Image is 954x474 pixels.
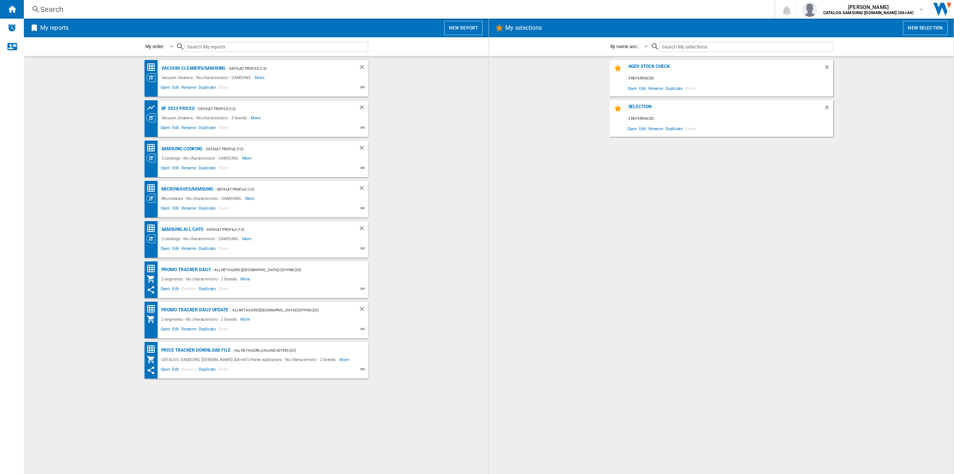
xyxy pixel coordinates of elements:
div: My Assortment [146,355,159,364]
span: Share [217,124,230,133]
span: Open [159,245,171,254]
span: More [251,113,262,122]
div: Delete [358,104,368,113]
div: My order [145,44,163,49]
img: alerts-logo.svg [7,23,16,32]
span: Edit [171,366,180,375]
span: Rename [180,164,198,173]
div: Price Matrix [146,143,159,153]
span: Open [159,285,171,294]
input: Search My selections [660,42,833,52]
span: Share [217,164,230,173]
div: Price Matrix [146,224,159,233]
div: Delete [358,144,368,154]
span: Open [626,123,638,134]
span: Duplicate [198,366,217,375]
div: Aged stock check [626,64,824,74]
span: Open [159,326,171,335]
div: My Assortment [146,274,159,283]
span: Edit [638,123,647,134]
div: SAMSUNG all cats [159,225,203,234]
span: Share [217,245,230,254]
span: Duplicate [198,164,217,173]
span: [PERSON_NAME] [823,3,914,11]
span: Duplicate [198,285,217,294]
span: Edit [171,285,180,294]
span: Edit [171,84,180,93]
div: 2 references [626,114,833,123]
div: 2 segments - No characteristic - 2 brands [159,315,241,324]
div: 3 references [626,74,833,83]
span: Rename [180,84,198,93]
div: Promo Tracker Daily [159,265,211,274]
button: New selection [903,21,948,35]
div: 2 segments - No characteristic - 2 brands [159,274,241,283]
span: Share [684,83,697,93]
span: More [245,194,256,203]
div: Search [40,4,755,15]
span: More [255,73,266,82]
div: Delete [824,104,833,114]
div: Delete [358,305,368,315]
div: Promo Tracker Daily update [159,305,228,315]
div: Selection [626,104,824,114]
span: Rename [180,245,198,254]
span: Edit [638,83,647,93]
div: 2 catalogs - No characteristic - SAMSUNG [159,234,242,243]
div: 3 catalogs - No characteristic - SAMSUNG [159,154,242,163]
div: Product prices grid [146,103,159,112]
span: Duplicate [664,123,684,134]
span: Rename [647,123,664,134]
div: - All Retailers (jalancaster) (20) [231,346,353,355]
span: More [242,234,253,243]
div: - Default profile (13) [213,185,344,194]
div: - Default profile (13) [203,225,344,234]
div: BF 2023 prices [159,104,195,113]
div: Category View [146,73,159,82]
div: Price Matrix [146,63,159,72]
div: Category View [146,113,159,122]
div: Price Tracker Download File [159,346,231,355]
span: Rename [180,124,198,133]
ng-md-icon: This report has been shared with you [146,285,155,294]
span: Share [217,84,230,93]
div: Category View [146,234,159,243]
div: SAMSUNG Cooking [159,144,203,154]
div: Microwaves/SAMSUNG [159,185,213,194]
div: Price Matrix [146,304,159,314]
div: - Default profile (13) [202,144,343,154]
span: Share [217,366,230,375]
div: Price Matrix [146,345,159,354]
div: By name asc. [610,44,638,49]
span: More [240,274,251,283]
span: Share [684,123,697,134]
span: Share [217,285,230,294]
span: Edit [171,245,180,254]
div: Vacuum cleaners - No characteristic - 3 brands [159,113,251,122]
span: Edit [171,205,180,214]
span: Duplicate [198,245,217,254]
div: Category View [146,194,159,203]
span: Edit [171,164,180,173]
div: - All Retailers ([GEOGRAPHIC_DATA]) (oyyim) (23) [211,265,353,274]
span: Duplicate [198,326,217,335]
span: Share [217,326,230,335]
span: Duplicate [198,84,217,93]
div: Delete [358,225,368,234]
span: More [242,154,253,163]
b: CATALOG SAMSUNG [DOMAIN_NAME] (DA+AV) [823,10,914,15]
div: Delete [824,64,833,74]
span: Open [159,124,171,133]
div: Delete [358,64,368,73]
div: Price Matrix [146,183,159,193]
div: Vacuum cleaners/SAMSUNG [159,64,226,73]
span: Duplicate [664,83,684,93]
span: Open [159,164,171,173]
span: Rename [180,366,198,375]
div: Delete [358,185,368,194]
div: Price Matrix [146,264,159,273]
span: Rename [180,285,198,294]
div: - All Retailers ([GEOGRAPHIC_DATA]) (oyyim) (23) [228,305,344,315]
div: Vacuum cleaners - No characteristic - SAMSUNG [159,73,255,82]
span: Duplicate [198,124,217,133]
